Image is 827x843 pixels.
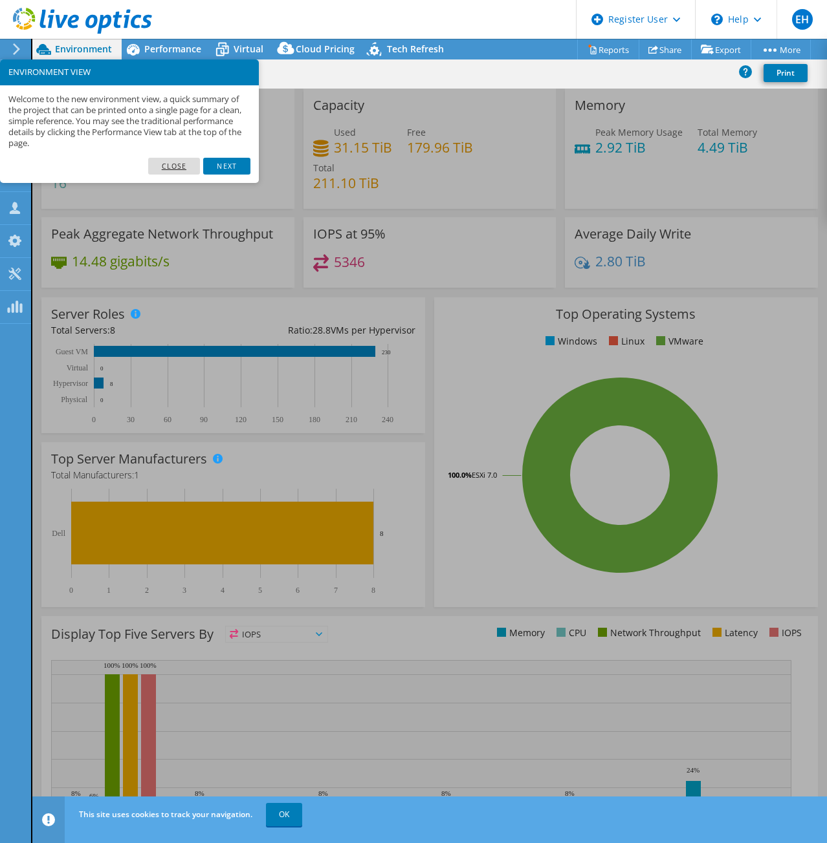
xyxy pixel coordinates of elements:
span: EH [792,9,813,30]
svg: \n [711,14,723,25]
a: Next [203,158,250,175]
span: Tech Refresh [387,43,444,55]
a: Export [691,39,751,59]
span: This site uses cookies to track your navigation. [79,809,252,820]
span: Environment [55,43,112,55]
a: Close [148,158,201,175]
a: More [751,39,811,59]
span: Virtual [234,43,263,55]
p: Welcome to the new environment view, a quick summary of the project that can be printed onto a si... [8,94,250,149]
h3: ENVIRONMENT VIEW [8,68,250,76]
span: IOPS [226,626,327,642]
a: Share [639,39,692,59]
a: Reports [577,39,639,59]
span: Cloud Pricing [296,43,355,55]
span: Performance [144,43,201,55]
a: Print [764,64,808,82]
a: OK [266,803,302,826]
